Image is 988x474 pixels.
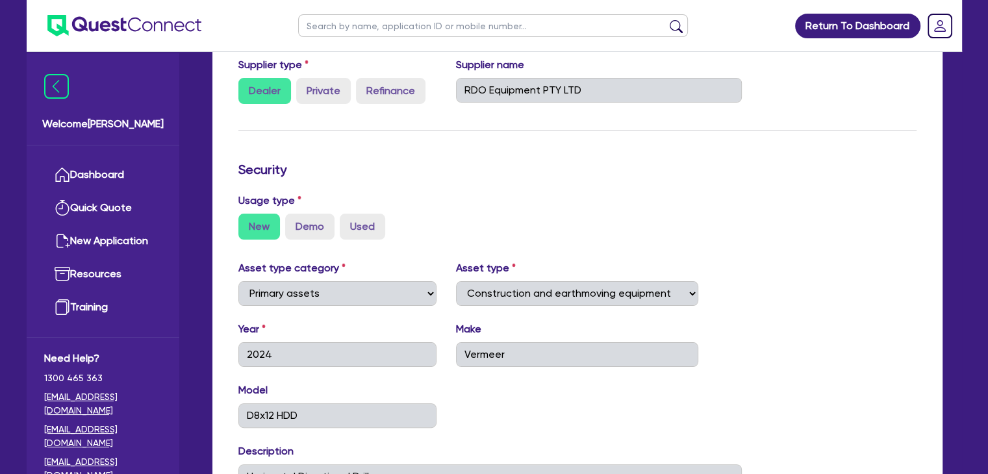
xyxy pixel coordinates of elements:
[42,116,164,132] span: Welcome [PERSON_NAME]
[55,266,70,282] img: resources
[238,162,917,177] h3: Security
[44,291,162,324] a: Training
[44,390,162,418] a: [EMAIL_ADDRESS][DOMAIN_NAME]
[296,78,351,104] label: Private
[456,260,516,276] label: Asset type
[44,351,162,366] span: Need Help?
[238,78,291,104] label: Dealer
[238,57,309,73] label: Supplier type
[44,158,162,192] a: Dashboard
[356,78,425,104] label: Refinance
[298,14,688,37] input: Search by name, application ID or mobile number...
[923,9,957,43] a: Dropdown toggle
[456,57,524,73] label: Supplier name
[44,192,162,225] a: Quick Quote
[44,74,69,99] img: icon-menu-close
[238,382,268,398] label: Model
[238,214,280,240] label: New
[44,225,162,258] a: New Application
[795,14,920,38] a: Return To Dashboard
[55,233,70,249] img: new-application
[55,200,70,216] img: quick-quote
[47,15,201,36] img: quest-connect-logo-blue
[238,260,346,276] label: Asset type category
[285,214,335,240] label: Demo
[44,371,162,385] span: 1300 465 363
[456,321,481,337] label: Make
[238,321,266,337] label: Year
[44,423,162,450] a: [EMAIL_ADDRESS][DOMAIN_NAME]
[44,258,162,291] a: Resources
[55,299,70,315] img: training
[238,443,294,459] label: Description
[238,193,301,208] label: Usage type
[340,214,385,240] label: Used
